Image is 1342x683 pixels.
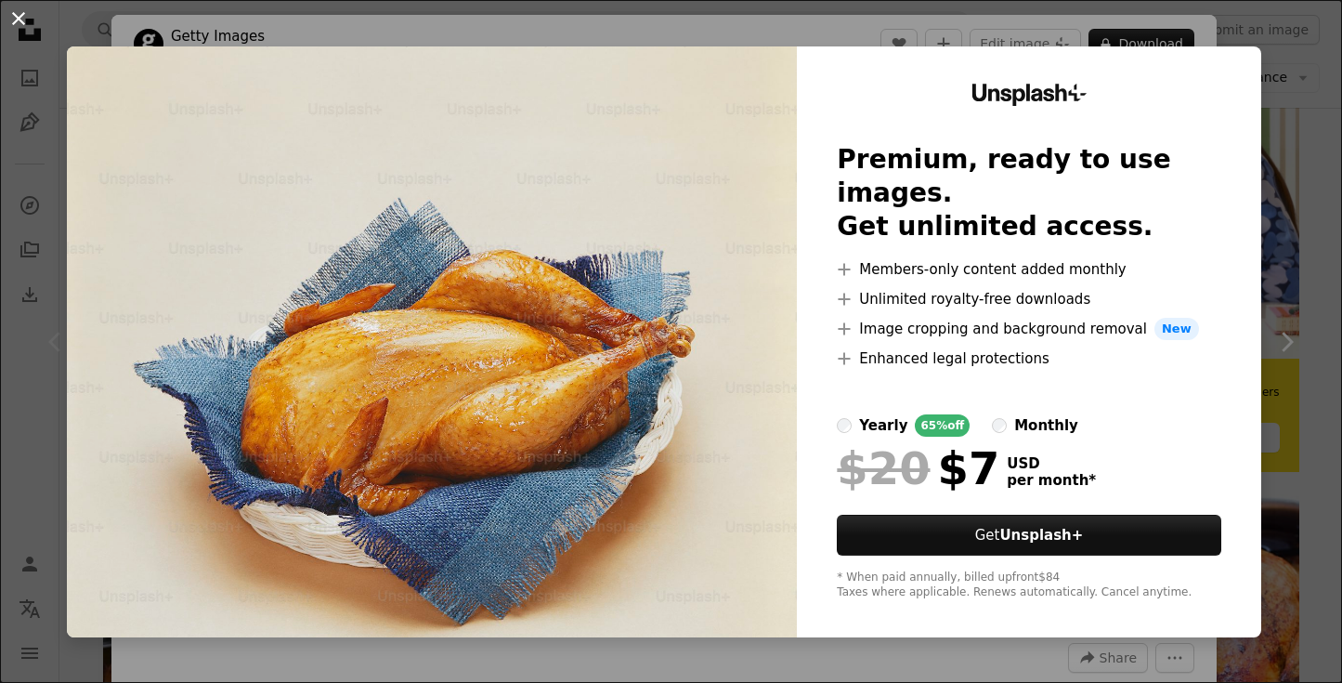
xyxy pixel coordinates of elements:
span: New [1154,318,1199,340]
input: monthly [992,418,1007,433]
li: Unlimited royalty-free downloads [837,288,1220,310]
h2: Premium, ready to use images. Get unlimited access. [837,143,1220,243]
span: $20 [837,444,930,493]
strong: Unsplash+ [999,527,1083,544]
li: Image cropping and background removal [837,318,1220,340]
div: 65% off [915,414,970,437]
div: $7 [837,444,999,493]
div: * When paid annually, billed upfront $84 Taxes where applicable. Renews automatically. Cancel any... [837,571,1220,600]
span: per month * [1007,472,1096,489]
span: USD [1007,455,1096,472]
div: monthly [1014,414,1078,437]
div: yearly [859,414,907,437]
li: Members-only content added monthly [837,258,1220,281]
input: yearly65%off [837,418,852,433]
button: GetUnsplash+ [837,515,1220,556]
li: Enhanced legal protections [837,348,1220,370]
